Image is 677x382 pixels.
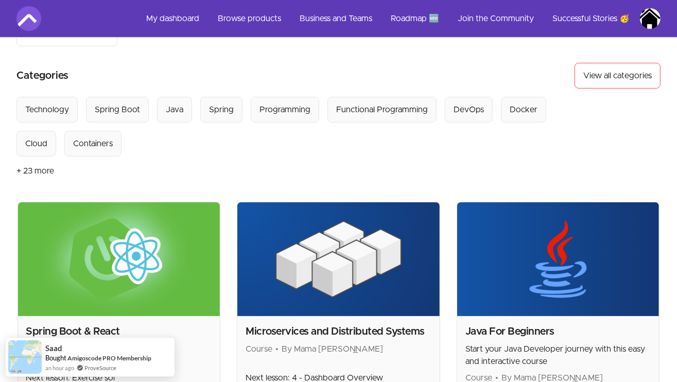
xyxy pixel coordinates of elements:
div: Spring Boot [95,103,140,116]
a: Successful Stories 🥳 [544,6,638,31]
button: View all categories [575,63,661,89]
a: Browse products [210,6,289,31]
h2: Microservices and Distributed Systems [246,324,431,339]
span: By Mama [PERSON_NAME] [282,345,383,353]
h2: Categories [16,63,68,89]
span: • [495,374,498,382]
div: Java [166,103,183,116]
img: Profile image for Muhammad Faisal Imran Khan [640,8,661,29]
span: Course [465,374,492,382]
div: Functional Programming [336,103,428,116]
div: Docker [510,103,537,116]
p: Start your Java Developer journey with this easy and interactive course [465,343,651,368]
nav: Main [138,6,661,31]
img: Amigoscode logo [16,6,41,31]
div: Technology [25,103,69,116]
img: Product image for Spring Boot & React [18,202,220,316]
a: Amigoscode PRO Membership [67,354,151,362]
div: Cloud [25,137,47,150]
span: an hour ago [45,363,74,372]
img: Product image for Java For Beginners [457,202,659,316]
span: Course [246,345,272,353]
h2: Spring Boot & React [26,324,212,339]
img: Product image for Microservices and Distributed Systems [237,202,440,316]
div: Containers [73,137,113,150]
span: Saad [45,344,62,353]
a: ProveSource [84,364,116,371]
div: Programming [259,103,310,116]
div: Spring [209,103,234,116]
div: DevOps [454,103,484,116]
span: • [275,345,279,353]
h2: Java For Beginners [465,324,651,339]
a: Roadmap 🆕 [383,6,447,31]
a: Join the Community [449,6,542,31]
a: My dashboard [138,6,207,31]
button: + 23 more [16,157,54,185]
span: By Mama [PERSON_NAME] [501,374,603,382]
a: Business and Teams [291,6,380,31]
span: Bought [45,354,66,362]
img: provesource social proof notification image [8,340,42,374]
